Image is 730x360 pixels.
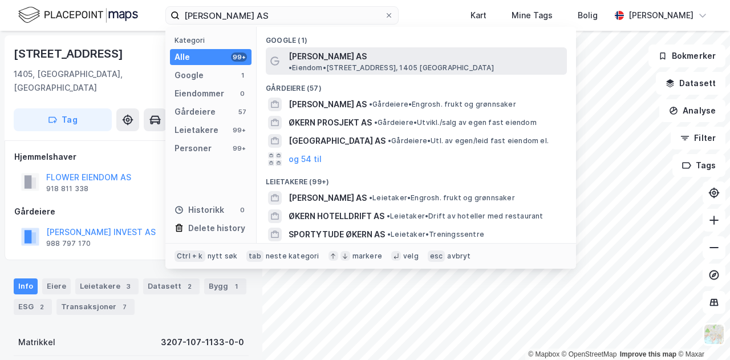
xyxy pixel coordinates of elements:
div: Bolig [578,9,598,22]
div: Info [14,278,38,294]
div: neste kategori [266,252,319,261]
span: Gårdeiere • Utl. av egen/leid fast eiendom el. [388,136,549,145]
div: 99+ [231,52,247,62]
button: Analyse [659,99,725,122]
div: 0 [238,205,247,215]
span: SPORTYTUDE ØKERN AS [289,228,385,241]
div: velg [403,252,419,261]
div: Google (1) [257,27,576,47]
div: markere [352,252,382,261]
div: 99+ [231,144,247,153]
span: • [369,193,372,202]
span: Leietaker • Engrosh. frukt og grønnsaker [369,193,515,203]
span: • [369,100,372,108]
div: 2 [36,301,47,313]
div: Google [175,68,204,82]
span: [PERSON_NAME] AS [289,50,367,63]
button: Bokmerker [648,45,725,67]
span: • [388,136,391,145]
div: Alle [175,50,190,64]
button: og 54 til [289,152,322,166]
span: Gårdeiere • Utvikl./salg av egen fast eiendom [374,118,537,127]
span: [PERSON_NAME] AS [289,98,367,111]
div: Delete history [188,221,245,235]
span: [GEOGRAPHIC_DATA] AS [289,134,386,148]
div: 2 [184,281,195,292]
div: tab [246,250,263,262]
span: • [387,230,391,238]
div: nytt søk [208,252,238,261]
div: [STREET_ADDRESS] [14,45,125,63]
div: Kart [471,9,486,22]
span: Eiendom • [STREET_ADDRESS], 1405 [GEOGRAPHIC_DATA] [289,63,494,72]
div: Mine Tags [512,9,553,22]
div: 0 [238,89,247,98]
div: Transaksjoner [56,299,135,315]
input: Søk på adresse, matrikkel, gårdeiere, leietakere eller personer [180,7,384,24]
div: esc [428,250,445,262]
div: Eiendommer [175,87,224,100]
a: OpenStreetMap [562,350,617,358]
span: • [387,212,390,220]
div: 1 [238,71,247,80]
div: 99+ [231,126,247,135]
div: Historikk [175,203,224,217]
button: Datasett [656,72,725,95]
div: 3 [123,281,134,292]
span: • [289,63,292,72]
div: Ctrl + k [175,250,205,262]
div: ESG [14,299,52,315]
div: Eiere [42,278,71,294]
span: [PERSON_NAME] AS [289,191,367,205]
button: Tags [672,154,725,177]
div: avbryt [447,252,471,261]
div: Leietakere [75,278,139,294]
div: 1 [230,281,242,292]
div: Gårdeiere [175,105,216,119]
div: Matrikkel [18,335,55,349]
div: 918 811 338 [46,184,88,193]
span: Leietaker • Drift av hoteller med restaurant [387,212,544,221]
span: Gårdeiere • Engrosh. frukt og grønnsaker [369,100,516,109]
div: 3207-107-1133-0-0 [161,335,244,349]
span: ØKERN HOTELLDRIFT AS [289,209,384,223]
button: Filter [671,127,725,149]
iframe: Chat Widget [673,305,730,360]
div: 988 797 170 [46,239,91,248]
img: logo.f888ab2527a4732fd821a326f86c7f29.svg [18,5,138,25]
a: Mapbox [528,350,559,358]
div: 1405, [GEOGRAPHIC_DATA], [GEOGRAPHIC_DATA] [14,67,175,95]
div: 7 [119,301,130,313]
a: Improve this map [620,350,676,358]
div: Kategori [175,36,252,45]
button: Tag [14,108,112,131]
div: Bygg [204,278,246,294]
div: Datasett [143,278,200,294]
div: Gårdeiere [14,205,248,219]
div: Leietakere [175,123,218,137]
div: Leietakere (99+) [257,168,576,189]
div: [PERSON_NAME] [628,9,693,22]
div: Personer [175,141,212,155]
div: Gårdeiere (57) [257,75,576,95]
div: Hjemmelshaver [14,150,248,164]
span: Leietaker • Treningssentre [387,230,484,239]
div: 57 [238,107,247,116]
span: • [374,118,378,127]
span: ØKERN PROSJEKT AS [289,116,372,130]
